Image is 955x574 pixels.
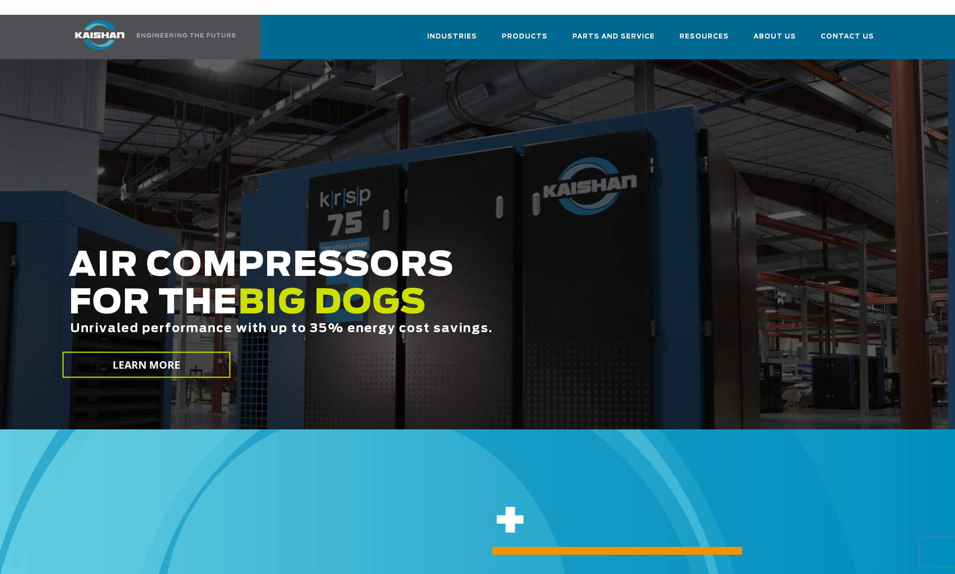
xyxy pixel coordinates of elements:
[754,24,796,57] a: About Us
[572,31,655,42] span: Parts and Service
[502,31,548,42] span: Products
[821,31,874,42] span: Contact Us
[113,358,181,372] span: LEARN MORE
[493,516,916,529] h6: +
[63,20,137,50] img: kaishan logo
[754,31,796,42] span: About Us
[679,24,729,57] a: Resources
[70,323,493,335] span: Unrivaled performance with up to 35% energy cost savings.
[821,24,874,57] a: Contact Us
[137,33,236,38] img: Engineering the future
[427,31,477,42] span: Industries
[427,24,477,57] a: Industries
[63,15,238,59] a: Kaishan USA
[238,287,427,320] span: BIG DOGS
[502,24,548,57] a: Products
[63,352,231,378] a: LEARN MORE
[679,31,729,42] span: Resources
[572,24,655,57] a: Parts and Service
[69,247,748,366] h2: AIR COMPRESSORS FOR THE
